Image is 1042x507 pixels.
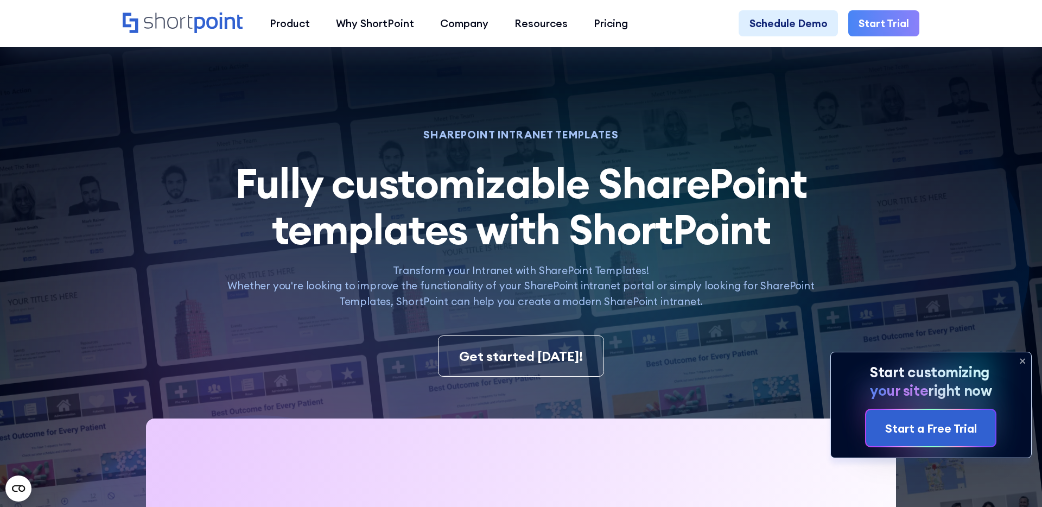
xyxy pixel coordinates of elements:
a: Resources [501,10,581,36]
div: Pricing [594,16,628,31]
div: Product [270,16,310,31]
p: Transform your Intranet with SharePoint Templates! Whether you're looking to improve the function... [216,263,825,309]
a: Product [257,10,323,36]
a: Start Trial [848,10,919,36]
a: Pricing [581,10,641,36]
div: Why ShortPoint [336,16,414,31]
h1: SHAREPOINT INTRANET TEMPLATES [216,130,825,140]
a: Start a Free Trial [866,410,995,446]
a: Why ShortPoint [323,10,427,36]
div: Company [440,16,488,31]
div: Start a Free Trial [885,420,977,437]
span: Fully customizable SharePoint templates with ShortPoint [235,156,806,255]
div: Get started [DATE]! [459,346,583,366]
a: Schedule Demo [739,10,837,36]
a: Company [427,10,501,36]
iframe: Chat Widget [988,455,1042,507]
a: Get started [DATE]! [438,335,605,377]
div: Resources [514,16,568,31]
a: Home [123,12,244,35]
button: Open CMP widget [5,476,31,502]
